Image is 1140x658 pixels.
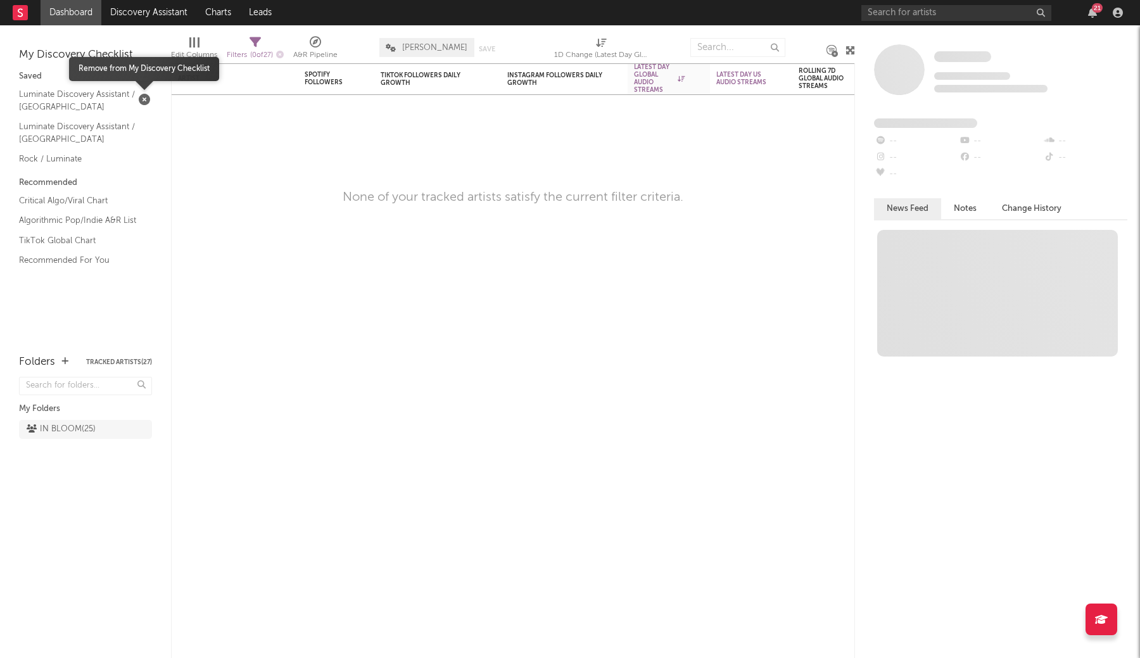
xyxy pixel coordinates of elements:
div: Folders [19,355,55,370]
a: IN BLOOM(25) [19,420,152,439]
div: -- [958,133,1042,149]
a: Algorithmic Pop/Indie A&R List [19,213,139,227]
div: A&R Pipeline [293,47,338,63]
a: Rock / Luminate [19,152,139,166]
div: Filters [227,47,284,63]
div: 1D Change (Latest Day Global Audio Streams) [554,32,649,68]
div: None of your tracked artists satisfy the current filter criteria. [343,190,683,205]
div: Edit Columns [171,32,217,68]
div: -- [874,149,958,166]
div: IN BLOOM ( 25 ) [27,422,96,437]
a: Luminate Discovery Assistant / [GEOGRAPHIC_DATA] [19,87,139,113]
div: -- [958,149,1042,166]
div: Latest Day US Audio Streams [716,71,767,86]
div: TikTok Followers Daily Growth [381,72,476,87]
span: Fans Added by Platform [874,118,977,128]
div: A&R Pipeline [293,32,338,68]
div: Instagram Followers Daily Growth [507,72,602,87]
span: [PERSON_NAME] [402,44,467,52]
div: -- [874,166,958,182]
div: My Folders [19,402,152,417]
a: Recommended For You [19,253,139,267]
div: -- [874,133,958,149]
div: Rolling 7D Global Audio Streams [799,67,849,90]
span: 0 fans last week [934,85,1048,92]
div: Artist [178,75,273,82]
div: Edit Columns [171,47,217,63]
a: Critical Algo/Viral Chart [19,194,139,208]
a: TikTok Global Chart [19,234,139,248]
div: Spotify Followers [305,71,349,86]
div: My Discovery Checklist [19,47,152,63]
span: ( 0 of 27 ) [250,52,273,59]
button: Notes [941,198,989,219]
div: Recommended [19,175,152,191]
button: Change History [989,198,1074,219]
input: Search for artists [861,5,1051,21]
span: Tracking Since: [DATE] [934,72,1010,80]
div: Saved [19,69,152,84]
div: -- [1043,133,1127,149]
div: -- [1043,149,1127,166]
button: 21 [1088,8,1097,18]
div: 1D Change (Latest Day Global Audio Streams) [554,47,649,63]
a: Some Artist [934,51,991,63]
button: Tracked Artists(27) [86,359,152,365]
button: Save [479,46,495,53]
input: Search for folders... [19,377,152,395]
input: Search... [690,38,785,57]
a: Luminate Discovery Assistant / [GEOGRAPHIC_DATA] [19,120,139,146]
div: Latest Day Global Audio Streams [634,63,685,94]
button: News Feed [874,198,941,219]
span: Some Artist [934,51,991,62]
div: Filters(0 of 27) [227,32,284,68]
div: 21 [1092,3,1103,13]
